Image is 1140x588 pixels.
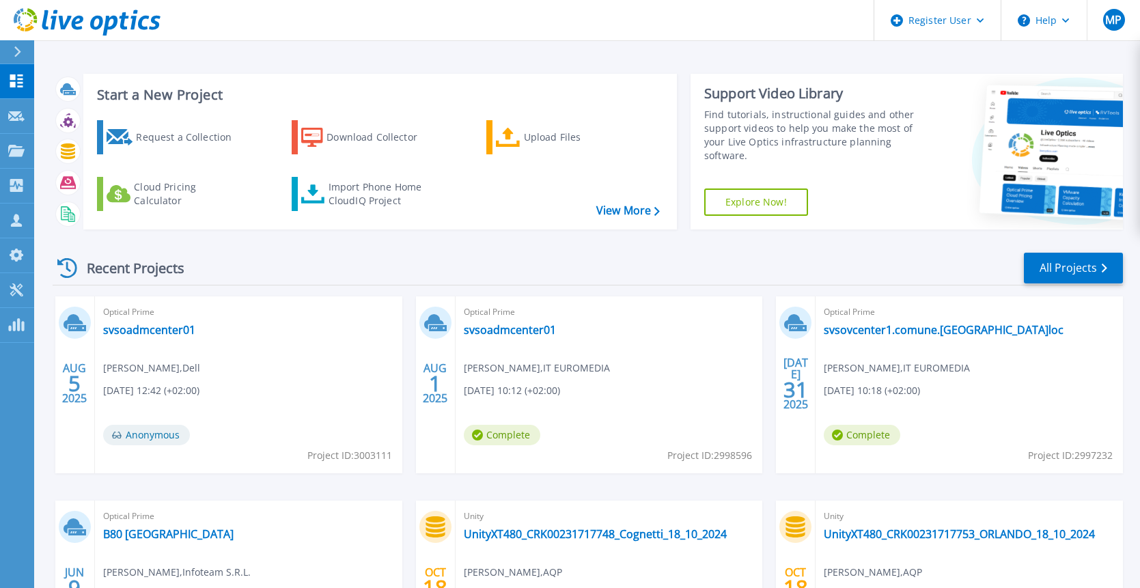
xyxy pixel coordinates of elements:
[824,323,1063,337] a: svsovcenter1.comune.[GEOGRAPHIC_DATA]loc
[97,120,249,154] a: Request a Collection
[1105,14,1122,25] span: MP
[103,383,199,398] span: [DATE] 12:42 (+02:00)
[103,527,234,541] a: B80 [GEOGRAPHIC_DATA]
[68,378,81,389] span: 5
[464,509,755,524] span: Unity
[596,204,660,217] a: View More
[422,359,448,408] div: AUG 2025
[97,87,659,102] h3: Start a New Project
[464,565,562,580] span: [PERSON_NAME] , AQP
[824,565,922,580] span: [PERSON_NAME] , AQP
[464,305,755,320] span: Optical Prime
[136,124,245,151] div: Request a Collection
[486,120,639,154] a: Upload Files
[103,361,200,376] span: [PERSON_NAME] , Dell
[103,509,394,524] span: Optical Prime
[704,108,923,163] div: Find tutorials, instructional guides and other support videos to help you make the most of your L...
[824,305,1115,320] span: Optical Prime
[97,177,249,211] a: Cloud Pricing Calculator
[464,323,556,337] a: svsoadmcenter01
[329,180,435,208] div: Import Phone Home CloudIQ Project
[103,323,195,337] a: svsoadmcenter01
[704,188,808,216] a: Explore Now!
[783,384,808,395] span: 31
[783,359,809,408] div: [DATE] 2025
[61,359,87,408] div: AUG 2025
[292,120,444,154] a: Download Collector
[103,305,394,320] span: Optical Prime
[326,124,436,151] div: Download Collector
[824,527,1095,541] a: UnityXT480_CRK00231717753_ORLANDO_18_10_2024
[464,383,560,398] span: [DATE] 10:12 (+02:00)
[1024,253,1123,283] a: All Projects
[1028,448,1113,463] span: Project ID: 2997232
[307,448,392,463] span: Project ID: 3003111
[103,565,251,580] span: [PERSON_NAME] , Infoteam S.R.L.
[824,361,970,376] span: [PERSON_NAME] , IT EUROMEDIA
[667,448,752,463] span: Project ID: 2998596
[53,251,203,285] div: Recent Projects
[103,425,190,445] span: Anonymous
[824,383,920,398] span: [DATE] 10:18 (+02:00)
[464,361,610,376] span: [PERSON_NAME] , IT EUROMEDIA
[824,425,900,445] span: Complete
[464,527,727,541] a: UnityXT480_CRK00231717748_Cognetti_18_10_2024
[524,124,633,151] div: Upload Files
[464,425,540,445] span: Complete
[704,85,923,102] div: Support Video Library
[134,180,243,208] div: Cloud Pricing Calculator
[429,378,441,389] span: 1
[824,509,1115,524] span: Unity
